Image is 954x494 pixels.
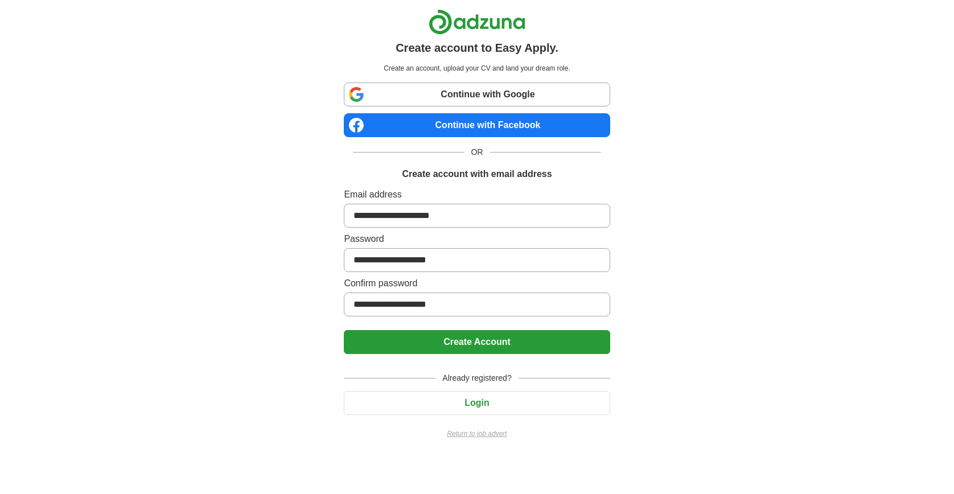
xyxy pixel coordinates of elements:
a: Login [344,398,610,407]
button: Create Account [344,330,610,354]
a: Continue with Facebook [344,113,610,137]
h1: Create account with email address [402,167,552,181]
label: Confirm password [344,277,610,290]
p: Create an account, upload your CV and land your dream role. [346,63,607,73]
label: Password [344,232,610,246]
img: Adzuna logo [429,9,525,35]
span: OR [464,146,490,158]
h1: Create account to Easy Apply. [396,39,558,56]
label: Email address [344,188,610,201]
a: Return to job advert [344,429,610,439]
a: Continue with Google [344,83,610,106]
span: Already registered? [435,372,518,384]
button: Login [344,391,610,415]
